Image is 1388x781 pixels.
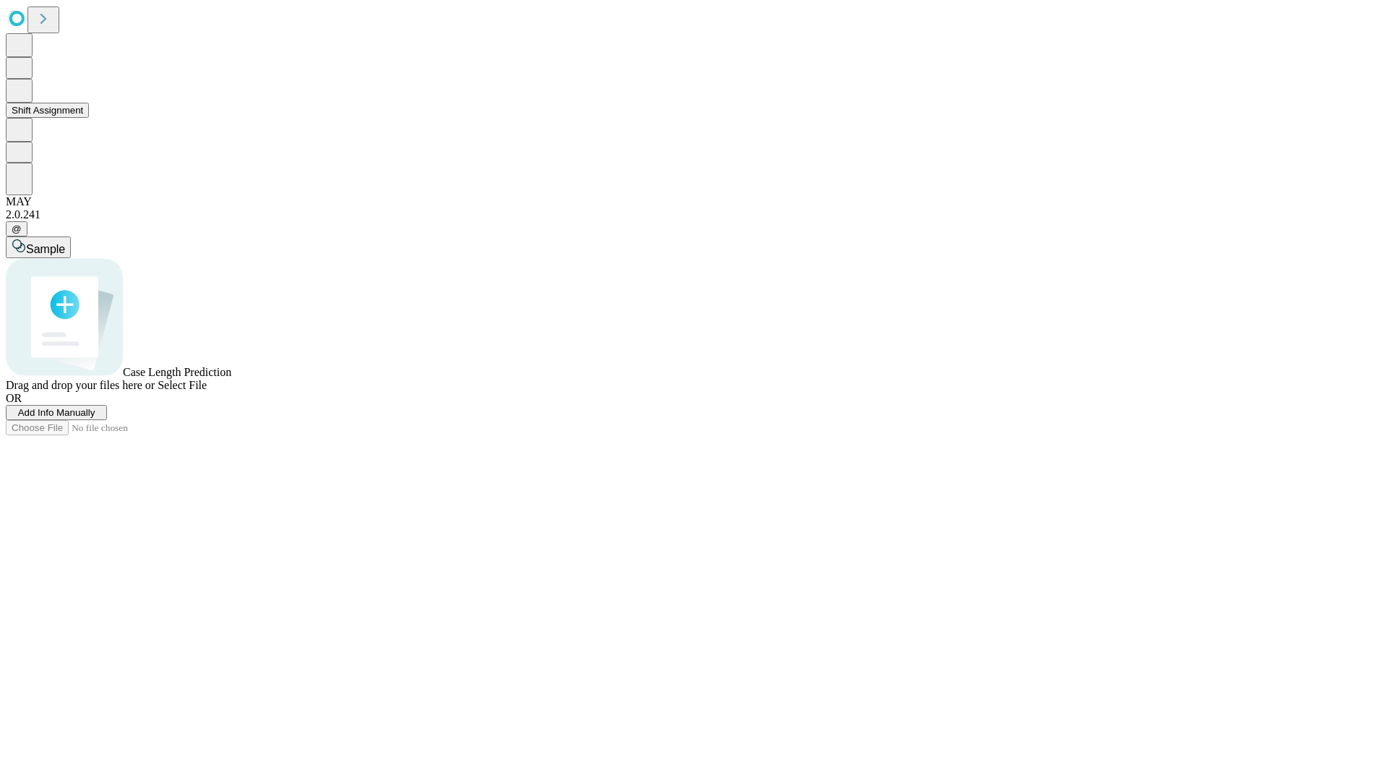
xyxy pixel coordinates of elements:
[12,223,22,234] span: @
[6,379,155,391] span: Drag and drop your files here or
[6,103,89,118] button: Shift Assignment
[6,221,27,236] button: @
[6,195,1382,208] div: MAY
[6,208,1382,221] div: 2.0.241
[6,236,71,258] button: Sample
[26,243,65,255] span: Sample
[6,392,22,404] span: OR
[123,366,231,378] span: Case Length Prediction
[6,405,107,420] button: Add Info Manually
[18,407,95,418] span: Add Info Manually
[158,379,207,391] span: Select File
